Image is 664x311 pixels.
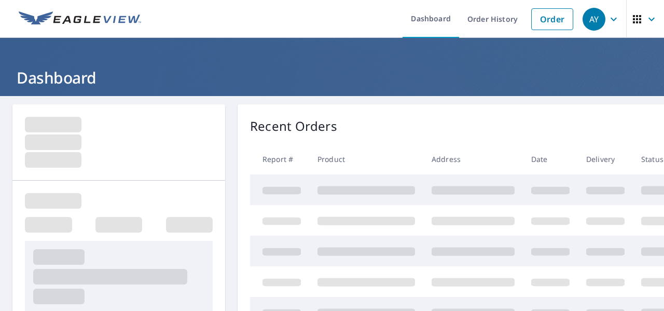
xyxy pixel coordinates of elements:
p: Recent Orders [250,117,337,136]
div: AY [583,8,605,31]
img: EV Logo [19,11,141,27]
th: Delivery [578,144,633,174]
th: Report # [250,144,309,174]
th: Date [523,144,578,174]
a: Order [531,8,573,30]
th: Address [423,144,523,174]
h1: Dashboard [12,67,652,88]
th: Product [309,144,423,174]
